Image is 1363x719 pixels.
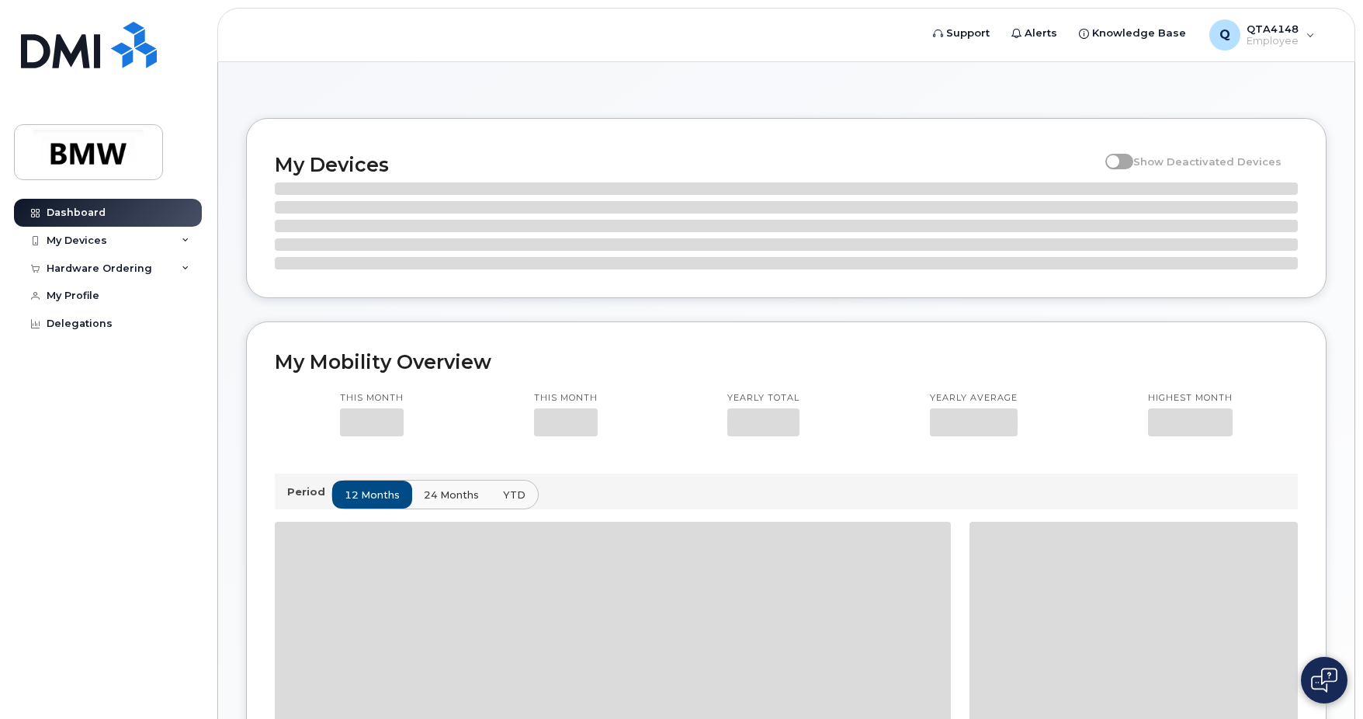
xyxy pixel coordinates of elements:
[503,488,525,502] span: YTD
[534,392,598,405] p: This month
[340,392,404,405] p: This month
[275,153,1098,176] h2: My Devices
[1148,392,1233,405] p: Highest month
[424,488,479,502] span: 24 months
[727,392,799,405] p: Yearly total
[275,350,1298,373] h2: My Mobility Overview
[1133,155,1281,168] span: Show Deactivated Devices
[1311,668,1337,693] img: Open chat
[287,485,331,499] p: Period
[930,392,1018,405] p: Yearly average
[1105,147,1118,159] input: Show Deactivated Devices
